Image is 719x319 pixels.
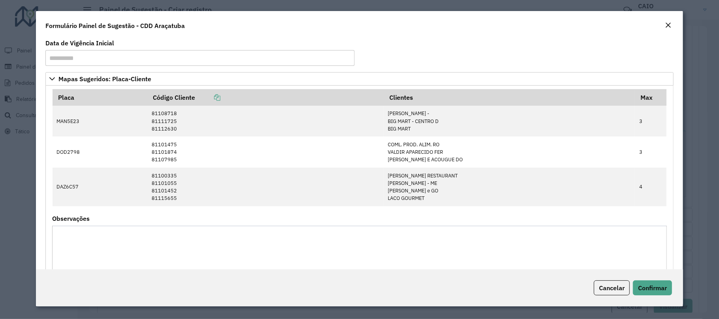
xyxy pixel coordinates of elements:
a: Copiar [195,93,221,101]
td: [PERSON_NAME] - BIG MART - CENTRO D BIG MART [384,106,635,136]
button: Close [663,21,674,31]
td: MAN5E23 [53,106,148,136]
td: 81101475 81101874 81107985 [148,136,384,168]
th: Código Cliente [148,89,384,106]
a: Mapas Sugeridos: Placa-Cliente [45,72,674,86]
td: 3 [635,136,666,168]
h4: Formulário Painel de Sugestão - CDD Araçatuba [45,21,185,30]
span: Cancelar [599,284,625,292]
td: 4 [635,168,666,206]
span: Mapas Sugeridos: Placa-Cliente [58,76,151,82]
label: Observações [52,214,90,223]
td: 81100335 81101055 81101452 81115655 [148,168,384,206]
td: COML. PROD. ALIM. RO VALDIR APARECIDO FER [PERSON_NAME] E ACOUGUE DO [384,136,635,168]
td: DOD2798 [53,136,148,168]
button: Cancelar [594,280,630,295]
div: Mapas Sugeridos: Placa-Cliente [45,86,674,302]
td: [PERSON_NAME] RESTAURANT [PERSON_NAME] - ME [PERSON_NAME] e GO LACO GOURMET [384,168,635,206]
td: 3 [635,106,666,136]
td: DAZ6C57 [53,168,148,206]
th: Placa [53,89,148,106]
em: Fechar [665,22,671,28]
button: Confirmar [633,280,672,295]
span: Confirmar [638,284,667,292]
label: Data de Vigência Inicial [45,38,114,48]
td: 81108718 81111725 81112630 [148,106,384,136]
th: Clientes [384,89,635,106]
th: Max [635,89,666,106]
